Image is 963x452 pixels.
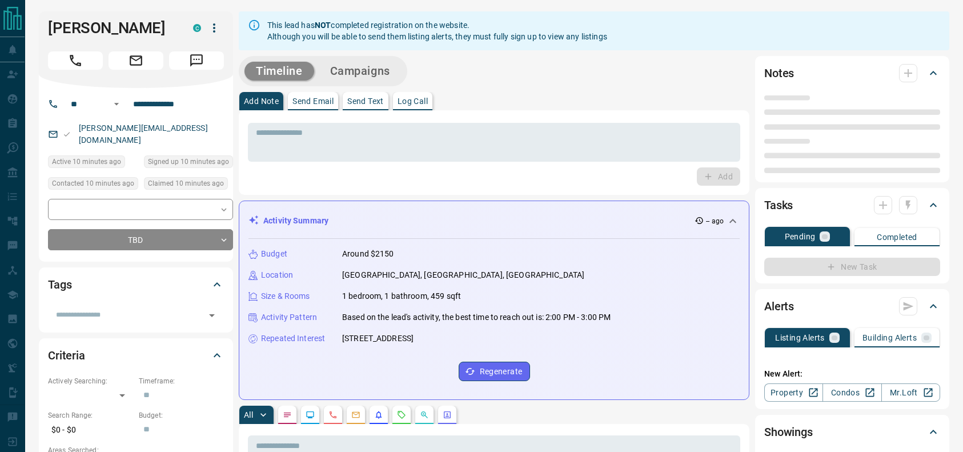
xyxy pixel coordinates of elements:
p: Log Call [398,97,428,105]
button: Regenerate [459,362,530,381]
span: Active 10 minutes ago [52,156,121,167]
div: TBD [48,229,233,250]
h1: [PERSON_NAME] [48,19,176,37]
div: Alerts [764,293,940,320]
p: [GEOGRAPHIC_DATA], [GEOGRAPHIC_DATA], [GEOGRAPHIC_DATA] [342,269,584,281]
p: Activity Pattern [261,311,317,323]
span: Call [48,51,103,70]
p: [STREET_ADDRESS] [342,333,414,345]
div: condos.ca [193,24,201,32]
h2: Notes [764,64,794,82]
svg: Calls [328,410,338,419]
button: Timeline [244,62,314,81]
span: Message [169,51,224,70]
h2: Alerts [764,297,794,315]
p: Budget [261,248,287,260]
p: Size & Rooms [261,290,310,302]
p: Based on the lead's activity, the best time to reach out is: 2:00 PM - 3:00 PM [342,311,611,323]
p: Budget: [139,410,224,421]
div: Mon Aug 18 2025 [144,177,233,193]
p: -- ago [706,216,724,226]
div: Mon Aug 18 2025 [48,155,138,171]
h2: Tags [48,275,71,294]
p: Send Email [292,97,334,105]
p: Repeated Interest [261,333,325,345]
p: $0 - $0 [48,421,133,439]
span: Contacted 10 minutes ago [52,178,134,189]
div: Mon Aug 18 2025 [48,177,138,193]
p: Listing Alerts [775,334,825,342]
div: Mon Aug 18 2025 [144,155,233,171]
p: Building Alerts [862,334,917,342]
span: Signed up 10 minutes ago [148,156,229,167]
span: Claimed 10 minutes ago [148,178,224,189]
h2: Showings [764,423,813,441]
p: New Alert: [764,368,940,380]
p: Send Text [347,97,384,105]
p: Activity Summary [263,215,328,227]
span: Email [109,51,163,70]
p: Add Note [244,97,279,105]
svg: Agent Actions [443,410,452,419]
p: Actively Searching: [48,376,133,386]
div: This lead has completed registration on the website. Although you will be able to send them listi... [267,15,607,47]
svg: Email Valid [63,130,71,138]
p: Around $2150 [342,248,394,260]
a: Property [764,383,823,402]
p: All [244,411,253,419]
div: Notes [764,59,940,87]
h2: Tasks [764,196,793,214]
svg: Opportunities [420,410,429,419]
a: Condos [822,383,881,402]
a: [PERSON_NAME][EMAIL_ADDRESS][DOMAIN_NAME] [79,123,208,145]
p: 1 bedroom, 1 bathroom, 459 sqft [342,290,461,302]
svg: Lead Browsing Activity [306,410,315,419]
button: Open [110,97,123,111]
p: Pending [785,233,816,241]
svg: Notes [283,410,292,419]
svg: Emails [351,410,360,419]
p: Search Range: [48,410,133,421]
h2: Criteria [48,346,85,365]
div: Tasks [764,191,940,219]
div: Criteria [48,342,224,369]
p: Timeframe: [139,376,224,386]
svg: Requests [397,410,406,419]
div: Tags [48,271,224,298]
div: Activity Summary-- ago [248,210,740,231]
p: Location [261,269,293,281]
svg: Listing Alerts [374,410,383,419]
button: Campaigns [319,62,402,81]
p: Completed [877,233,917,241]
a: Mr.Loft [881,383,940,402]
strong: NOT [315,21,331,30]
div: Showings [764,418,940,446]
button: Open [204,307,220,323]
